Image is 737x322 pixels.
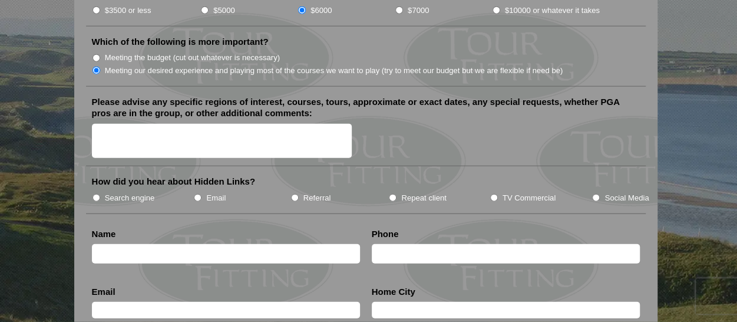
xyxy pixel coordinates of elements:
label: How did you hear about Hidden Links? [92,176,256,188]
label: $6000 [310,5,332,17]
label: $10000 or whatever it takes [505,5,600,17]
label: $5000 [213,5,234,17]
label: Repeat client [401,192,447,204]
label: Referral [303,192,331,204]
label: Which of the following is more important? [92,36,269,48]
label: Please advise any specific regions of interest, courses, tours, approximate or exact dates, any s... [92,96,640,119]
label: Email [92,286,115,298]
label: TV Commercial [503,192,556,204]
label: Home City [372,286,415,298]
label: $7000 [408,5,429,17]
label: Phone [372,228,399,240]
label: Search engine [105,192,155,204]
label: Meeting our desired experience and playing most of the courses we want to play (try to meet our b... [105,65,563,77]
label: Meeting the budget (cut out whatever is necessary) [105,52,280,64]
label: $3500 or less [105,5,151,17]
label: Social Media [604,192,649,204]
label: Name [92,228,116,240]
label: Email [206,192,226,204]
